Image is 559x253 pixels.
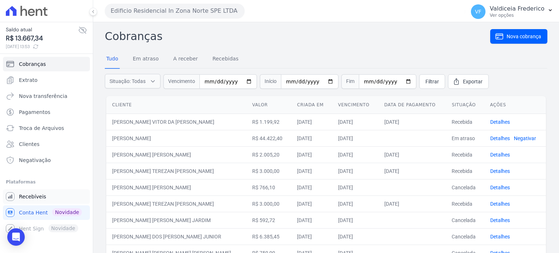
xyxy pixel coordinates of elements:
th: Ações [484,96,546,114]
a: Detalhes [490,168,510,174]
td: [DATE] [378,114,446,130]
td: [DATE] [378,163,446,179]
td: Cancelada [446,179,484,195]
td: [PERSON_NAME] TEREZAN [PERSON_NAME] [106,163,246,179]
span: Conta Hent [19,209,48,216]
a: Recebíveis [3,189,90,204]
th: Cliente [106,96,246,114]
a: Troca de Arquivos [3,121,90,135]
td: R$ 592,72 [246,212,291,228]
a: Negativação [3,153,90,167]
a: Exportar [448,74,489,89]
span: Saldo atual [6,26,78,33]
th: Data de pagamento [378,96,446,114]
td: R$ 1.199,92 [246,114,291,130]
td: [DATE] [332,163,378,179]
th: Criada em [291,96,332,114]
a: Negativar [514,135,536,141]
a: Detalhes [490,152,510,158]
td: Cancelada [446,212,484,228]
button: VF Valdiceia Frederico Ver opções [465,1,559,22]
a: A receber [172,50,199,69]
a: Detalhes [490,119,510,125]
span: Início [260,74,281,89]
td: [DATE] [332,179,378,195]
span: R$ 13.667,34 [6,33,78,43]
td: Recebida [446,146,484,163]
span: [DATE] 13:53 [6,43,78,50]
a: Pagamentos [3,105,90,119]
nav: Sidebar [6,57,87,236]
td: R$ 44.422,40 [246,130,291,146]
td: [DATE] [332,212,378,228]
td: [DATE] [291,228,332,245]
a: Filtrar [419,74,445,89]
td: [DATE] [291,114,332,130]
a: Recebidas [211,50,240,69]
td: R$ 3.000,00 [246,195,291,212]
a: Detalhes [490,135,510,141]
td: [DATE] [332,114,378,130]
a: Detalhes [490,217,510,223]
td: [DATE] [291,163,332,179]
p: Ver opções [490,12,544,18]
span: VF [475,9,481,14]
td: [DATE] [378,195,446,212]
td: [PERSON_NAME] DOS [PERSON_NAME] JUNIOR [106,228,246,245]
td: R$ 2.005,20 [246,146,291,163]
td: R$ 766,10 [246,179,291,195]
a: Cobranças [3,57,90,71]
td: Recebida [446,114,484,130]
td: Recebida [446,163,484,179]
p: Valdiceia Frederico [490,5,544,12]
a: Nova cobrança [490,29,547,44]
td: [DATE] [332,146,378,163]
th: Valor [246,96,291,114]
div: Plataformas [6,178,87,186]
a: Detalhes [490,185,510,190]
a: Tudo [105,50,120,69]
td: [DATE] [291,195,332,212]
td: R$ 6.385,45 [246,228,291,245]
span: Nova transferência [19,92,67,100]
td: R$ 3.000,00 [246,163,291,179]
td: [DATE] [378,146,446,163]
button: Situação: Todas [105,74,160,88]
span: Situação: Todas [110,78,146,85]
td: [PERSON_NAME] [PERSON_NAME] [106,179,246,195]
span: Vencimento [163,74,199,89]
td: [DATE] [291,146,332,163]
a: Em atraso [131,50,160,69]
span: Clientes [19,141,39,148]
td: [DATE] [291,179,332,195]
td: [DATE] [291,130,332,146]
span: Exportar [463,78,483,85]
button: Edificio Residencial In Zona Norte SPE LTDA [105,4,245,18]
span: Fim [341,74,359,89]
td: Recebida [446,195,484,212]
span: Nova cobrança [507,33,541,40]
th: Vencimento [332,96,378,114]
span: Cobranças [19,60,46,68]
td: [PERSON_NAME] TEREZAN [PERSON_NAME] [106,195,246,212]
td: Cancelada [446,228,484,245]
td: [PERSON_NAME] [106,130,246,146]
a: Nova transferência [3,89,90,103]
td: [DATE] [332,130,378,146]
span: Filtrar [425,78,439,85]
span: Extrato [19,76,37,84]
span: Novidade [52,208,82,216]
td: Em atraso [446,130,484,146]
td: [PERSON_NAME] VITOR DA [PERSON_NAME] [106,114,246,130]
a: Conta Hent Novidade [3,205,90,220]
a: Detalhes [490,201,510,207]
h2: Cobranças [105,28,490,44]
a: Extrato [3,73,90,87]
td: [DATE] [291,212,332,228]
th: Situação [446,96,484,114]
td: [DATE] [332,195,378,212]
span: Pagamentos [19,108,50,116]
a: Clientes [3,137,90,151]
td: [PERSON_NAME] [PERSON_NAME] JARDIM [106,212,246,228]
a: Detalhes [490,234,510,240]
